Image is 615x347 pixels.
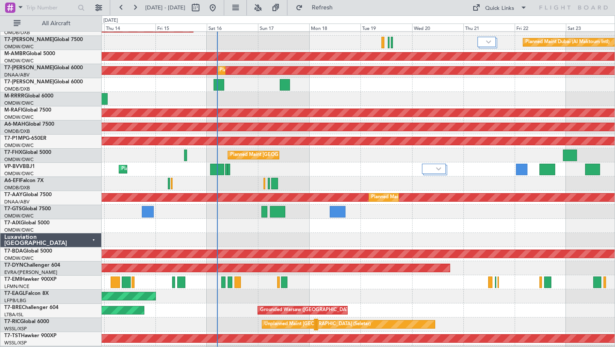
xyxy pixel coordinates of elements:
a: T7-[PERSON_NAME]Global 7500 [4,37,83,42]
a: M-RAFIGlobal 7500 [4,108,51,113]
span: T7-P1MP [4,136,26,141]
div: Thu 14 [104,24,155,31]
button: Quick Links [468,1,531,15]
a: OMDW/DWC [4,156,34,163]
a: OMDW/DWC [4,44,34,50]
div: Thu 21 [463,24,515,31]
a: OMDB/DXB [4,29,30,36]
span: M-RAFI [4,108,22,113]
a: WSSL/XSP [4,340,27,346]
div: Tue 19 [360,24,412,31]
a: T7-TSTHawker 900XP [4,333,56,338]
div: Unplanned Maint [GEOGRAPHIC_DATA] (Seletar) [264,318,371,331]
div: Planned Maint [GEOGRAPHIC_DATA] ([GEOGRAPHIC_DATA][PERSON_NAME]) [230,149,404,162]
a: T7-EMIHawker 900XP [4,277,56,282]
span: Refresh [305,5,340,11]
span: T7-[PERSON_NAME] [4,65,54,71]
div: [DATE] [103,17,118,24]
span: A6-MAH [4,122,25,127]
span: T7-[PERSON_NAME] [4,37,54,42]
span: T7-EAGL [4,291,25,296]
div: Grounded Warsaw ([GEOGRAPHIC_DATA]) [260,304,354,317]
span: T7-BDA [4,249,23,254]
span: A6-EFI [4,178,20,183]
div: Sat 16 [207,24,258,31]
span: T7-RIC [4,319,20,324]
a: T7-P1MPG-650ER [4,136,47,141]
a: DNAA/ABV [4,199,29,205]
a: M-RRRRGlobal 6000 [4,94,53,99]
a: T7-[PERSON_NAME]Global 6000 [4,79,83,85]
a: T7-FHXGlobal 5000 [4,150,51,155]
div: Sun 17 [258,24,309,31]
span: VP-BVV [4,164,23,169]
a: OMDW/DWC [4,213,34,219]
a: LFPB/LBG [4,297,26,304]
input: Trip Number [26,1,75,14]
div: Planned Maint Dubai (Al Maktoum Intl) [220,64,304,77]
a: M-AMBRGlobal 5000 [4,51,55,56]
a: T7-AAYGlobal 7500 [4,192,52,197]
span: T7-FHX [4,150,22,155]
span: T7-EMI [4,277,21,282]
a: OMDB/DXB [4,86,30,92]
span: T7-GTS [4,206,22,212]
img: arrow-gray.svg [436,167,441,171]
a: T7-[PERSON_NAME]Global 6000 [4,65,83,71]
span: T7-DYN [4,263,23,268]
a: T7-BDAGlobal 5000 [4,249,52,254]
span: M-AMBR [4,51,26,56]
span: T7-[PERSON_NAME] [4,79,54,85]
a: OMDW/DWC [4,171,34,177]
a: T7-BREChallenger 604 [4,305,59,310]
a: LFMN/NCE [4,283,29,290]
div: Mon 18 [309,24,360,31]
div: Fri 22 [515,24,566,31]
div: Wed 20 [412,24,463,31]
a: OMDW/DWC [4,58,34,64]
a: OMDB/DXB [4,128,30,135]
span: All Aircraft [22,21,90,26]
span: T7-TST [4,333,21,338]
span: T7-AIX [4,221,20,226]
span: [DATE] - [DATE] [145,4,185,12]
span: M-RRRR [4,94,24,99]
div: Planned Maint Dubai (Al Maktoum Intl) [525,36,609,49]
a: WSSL/XSP [4,326,27,332]
a: A6-MAHGlobal 7500 [4,122,54,127]
a: T7-DYNChallenger 604 [4,263,60,268]
a: OMDB/DXB [4,185,30,191]
span: T7-AAY [4,192,23,197]
div: Fri 15 [155,24,207,31]
div: Quick Links [485,4,514,13]
a: EVRA/[PERSON_NAME] [4,269,57,276]
img: arrow-gray.svg [486,40,491,44]
button: Refresh [292,1,343,15]
a: OMDW/DWC [4,100,34,106]
a: VP-BVVBBJ1 [4,164,35,169]
a: OMDW/DWC [4,227,34,233]
a: OMDW/DWC [4,114,34,121]
span: T7-BRE [4,305,22,310]
a: LTBA/ISL [4,312,23,318]
button: All Aircraft [9,17,93,30]
a: OMDW/DWC [4,255,34,262]
div: Planned Maint Dubai (Al Maktoum Intl) [121,163,205,176]
div: Planned Maint Dubai (Al Maktoum Intl) [371,191,455,204]
a: DNAA/ABV [4,72,29,78]
a: T7-RICGlobal 6000 [4,319,49,324]
a: OMDW/DWC [4,142,34,149]
a: T7-AIXGlobal 5000 [4,221,50,226]
a: T7-EAGLFalcon 8X [4,291,49,296]
a: T7-GTSGlobal 7500 [4,206,51,212]
a: A6-EFIFalcon 7X [4,178,44,183]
